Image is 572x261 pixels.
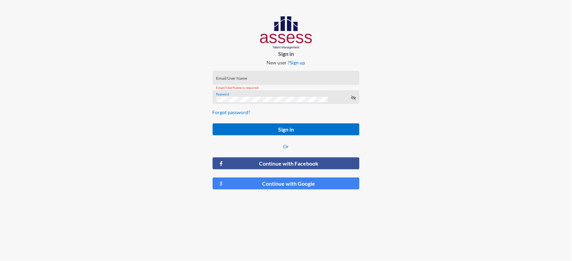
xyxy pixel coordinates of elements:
[207,50,365,57] p: Sign in
[260,16,312,49] img: AssessLogoo.svg
[216,86,356,90] mat-error: Email/UserName is required
[213,109,251,115] a: Forgot password?
[213,123,360,135] button: Sign in
[213,143,360,149] p: Or
[207,60,365,65] p: New user ?
[213,157,360,169] button: Continue with Facebook
[213,178,360,189] button: Continue with Google
[290,60,305,65] a: Sign up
